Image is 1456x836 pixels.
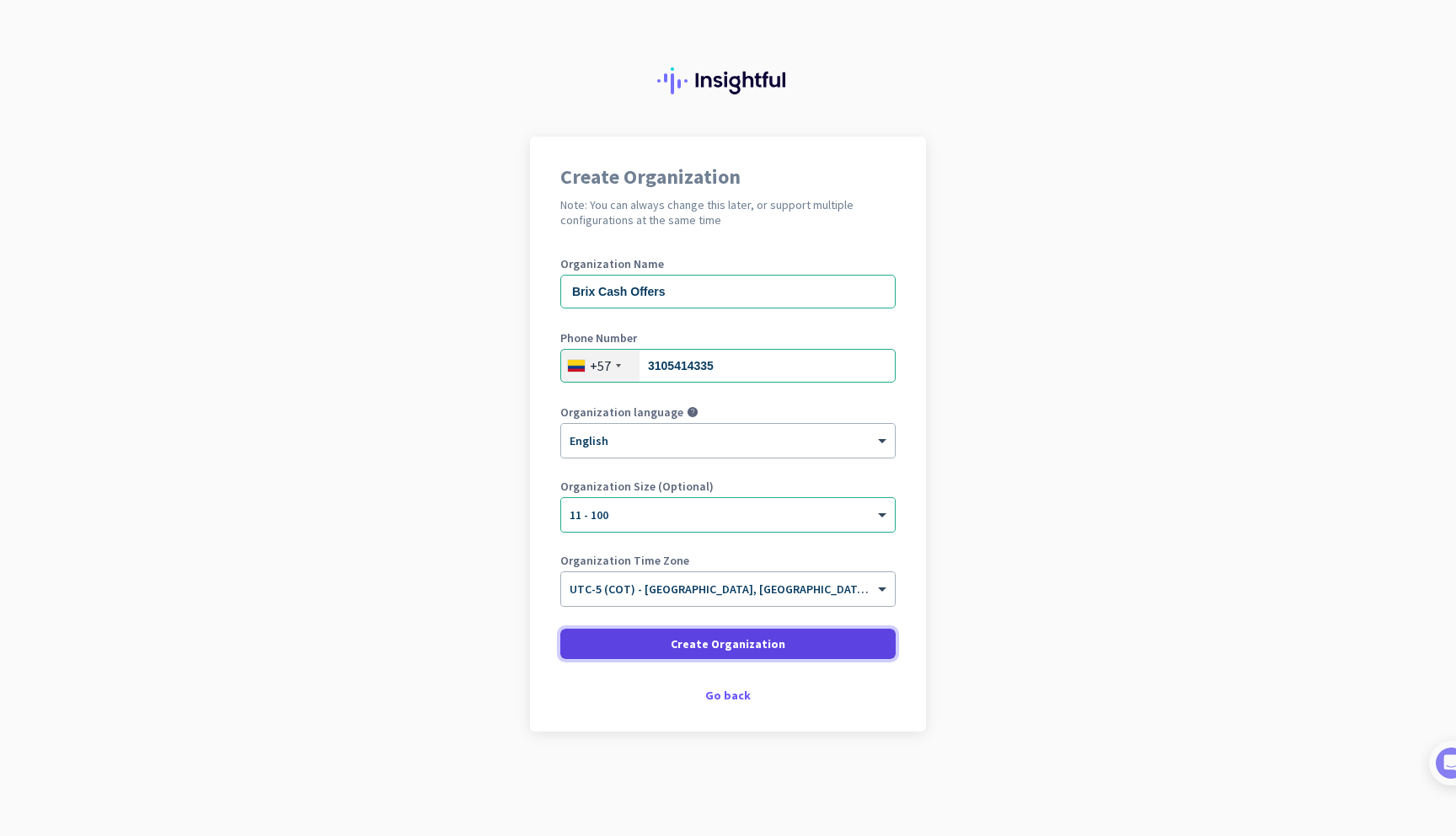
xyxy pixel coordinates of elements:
[560,275,896,308] input: What is the name of your organization?
[560,555,896,566] label: Organization Time Zone
[671,635,785,652] span: Create Organization
[560,349,896,383] input: 601 2345678
[560,629,896,659] button: Create Organization
[560,167,896,187] h1: Create Organization
[560,406,683,418] label: Organization language
[560,258,896,270] label: Organization Name
[560,197,896,228] h2: Note: You can always change this later, or support multiple configurations at the same time
[560,480,896,492] label: Organization Size (Optional)
[590,357,611,374] div: +57
[687,406,699,418] i: help
[560,332,896,344] label: Phone Number
[560,689,896,701] div: Go back
[657,67,799,94] img: Insightful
